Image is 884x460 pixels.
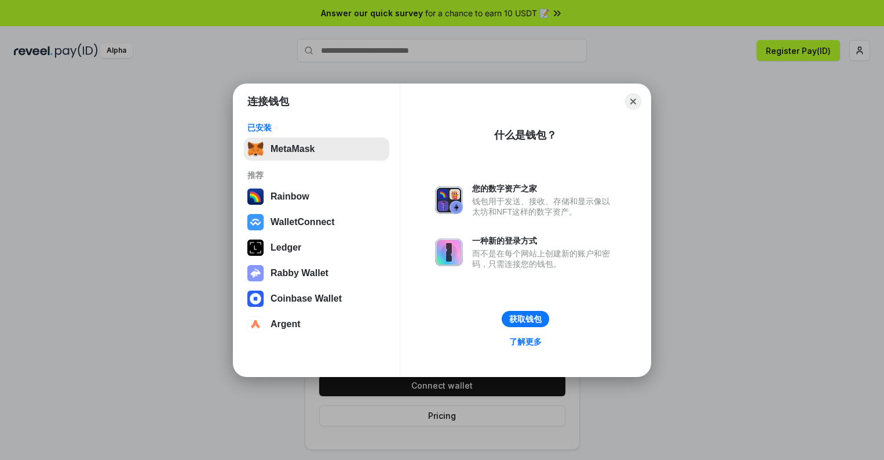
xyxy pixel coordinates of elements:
img: svg+xml,%3Csvg%20fill%3D%22none%22%20height%3D%2233%22%20viewBox%3D%220%200%2035%2033%22%20width%... [247,141,264,157]
div: 获取钱包 [509,314,542,324]
div: Ledger [271,242,301,253]
img: svg+xml,%3Csvg%20xmlns%3D%22http%3A%2F%2Fwww.w3.org%2F2000%2Fsvg%22%20width%3D%2228%22%20height%3... [247,240,264,256]
button: Ledger [244,236,389,259]
div: Rabby Wallet [271,268,328,278]
div: 了解更多 [509,336,542,347]
div: 已安装 [247,122,386,133]
div: 推荐 [247,170,386,180]
img: svg+xml,%3Csvg%20width%3D%2228%22%20height%3D%2228%22%20viewBox%3D%220%200%2028%2028%22%20fill%3D... [247,214,264,230]
button: Argent [244,313,389,336]
div: MetaMask [271,144,315,154]
div: Rainbow [271,191,309,202]
button: WalletConnect [244,211,389,234]
div: Coinbase Wallet [271,294,342,304]
div: WalletConnect [271,217,335,227]
img: svg+xml,%3Csvg%20xmlns%3D%22http%3A%2F%2Fwww.w3.org%2F2000%2Fsvg%22%20fill%3D%22none%22%20viewBox... [435,186,463,214]
button: Rainbow [244,185,389,208]
div: 钱包用于发送、接收、存储和显示像以太坊和NFT这样的数字资产。 [472,196,616,217]
button: Coinbase Wallet [244,287,389,310]
img: svg+xml,%3Csvg%20xmlns%3D%22http%3A%2F%2Fwww.w3.org%2F2000%2Fsvg%22%20fill%3D%22none%22%20viewBox... [435,238,463,266]
a: 了解更多 [502,334,549,349]
img: svg+xml,%3Csvg%20width%3D%2228%22%20height%3D%2228%22%20viewBox%3D%220%200%2028%2028%22%20fill%3D... [247,291,264,307]
div: 您的数字资产之家 [472,183,616,194]
div: 什么是钱包？ [494,128,557,142]
h1: 连接钱包 [247,95,289,108]
button: Rabby Wallet [244,262,389,285]
button: MetaMask [244,137,389,161]
div: 而不是在每个网站上创建新的账户和密码，只需连接您的钱包。 [472,248,616,269]
button: Close [625,93,641,110]
div: Argent [271,319,301,329]
img: svg+xml,%3Csvg%20width%3D%2228%22%20height%3D%2228%22%20viewBox%3D%220%200%2028%2028%22%20fill%3D... [247,316,264,332]
img: svg+xml,%3Csvg%20width%3D%22120%22%20height%3D%22120%22%20viewBox%3D%220%200%20120%20120%22%20fil... [247,189,264,205]
div: 一种新的登录方式 [472,236,616,246]
img: svg+xml,%3Csvg%20xmlns%3D%22http%3A%2F%2Fwww.w3.org%2F2000%2Fsvg%22%20fill%3D%22none%22%20viewBox... [247,265,264,281]
button: 获取钱包 [502,311,549,327]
